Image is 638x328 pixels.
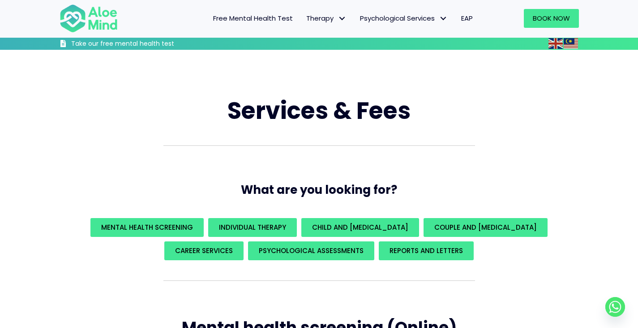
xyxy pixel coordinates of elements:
[461,13,473,23] span: EAP
[175,246,233,255] span: Career Services
[227,94,411,127] span: Services & Fees
[206,9,300,28] a: Free Mental Health Test
[213,13,293,23] span: Free Mental Health Test
[548,38,563,49] img: en
[208,218,297,237] a: Individual Therapy
[129,9,480,28] nav: Menu
[219,223,286,232] span: Individual Therapy
[605,297,625,317] a: Whatsapp
[90,218,204,237] a: Mental Health Screening
[60,216,579,262] div: What are you looking for?
[248,241,374,260] a: Psychological assessments
[312,223,408,232] span: Child and [MEDICAL_DATA]
[379,241,474,260] a: REPORTS AND LETTERS
[164,241,244,260] a: Career Services
[548,38,564,48] a: English
[434,223,537,232] span: Couple and [MEDICAL_DATA]
[564,38,579,48] a: Malay
[353,9,454,28] a: Psychological ServicesPsychological Services: submenu
[454,9,480,28] a: EAP
[306,13,347,23] span: Therapy
[259,246,364,255] span: Psychological assessments
[437,12,450,25] span: Psychological Services: submenu
[524,9,579,28] a: Book Now
[300,9,353,28] a: TherapyTherapy: submenu
[564,38,578,49] img: ms
[71,39,222,48] h3: Take our free mental health test
[101,223,193,232] span: Mental Health Screening
[390,246,463,255] span: REPORTS AND LETTERS
[60,4,118,33] img: Aloe mind Logo
[360,13,448,23] span: Psychological Services
[336,12,349,25] span: Therapy: submenu
[60,39,222,50] a: Take our free mental health test
[301,218,419,237] a: Child and [MEDICAL_DATA]
[424,218,548,237] a: Couple and [MEDICAL_DATA]
[533,13,570,23] span: Book Now
[241,182,397,198] span: What are you looking for?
